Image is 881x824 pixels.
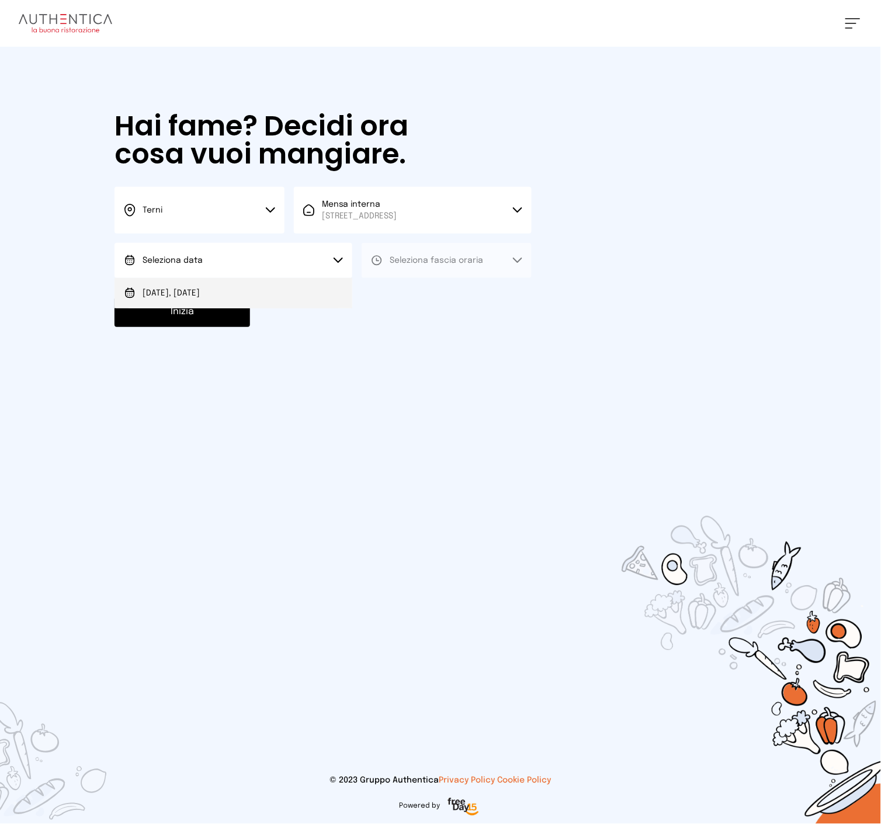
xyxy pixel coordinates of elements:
[115,297,250,327] button: Inizia
[115,243,352,278] button: Seleziona data
[390,256,483,265] span: Seleziona fascia oraria
[143,287,200,299] span: [DATE], [DATE]
[400,802,441,811] span: Powered by
[498,777,552,785] a: Cookie Policy
[439,777,495,785] a: Privacy Policy
[143,256,203,265] span: Seleziona data
[19,775,862,787] p: © 2023 Gruppo Authentica
[362,243,532,278] button: Seleziona fascia oraria
[445,796,482,819] img: logo-freeday.3e08031.png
